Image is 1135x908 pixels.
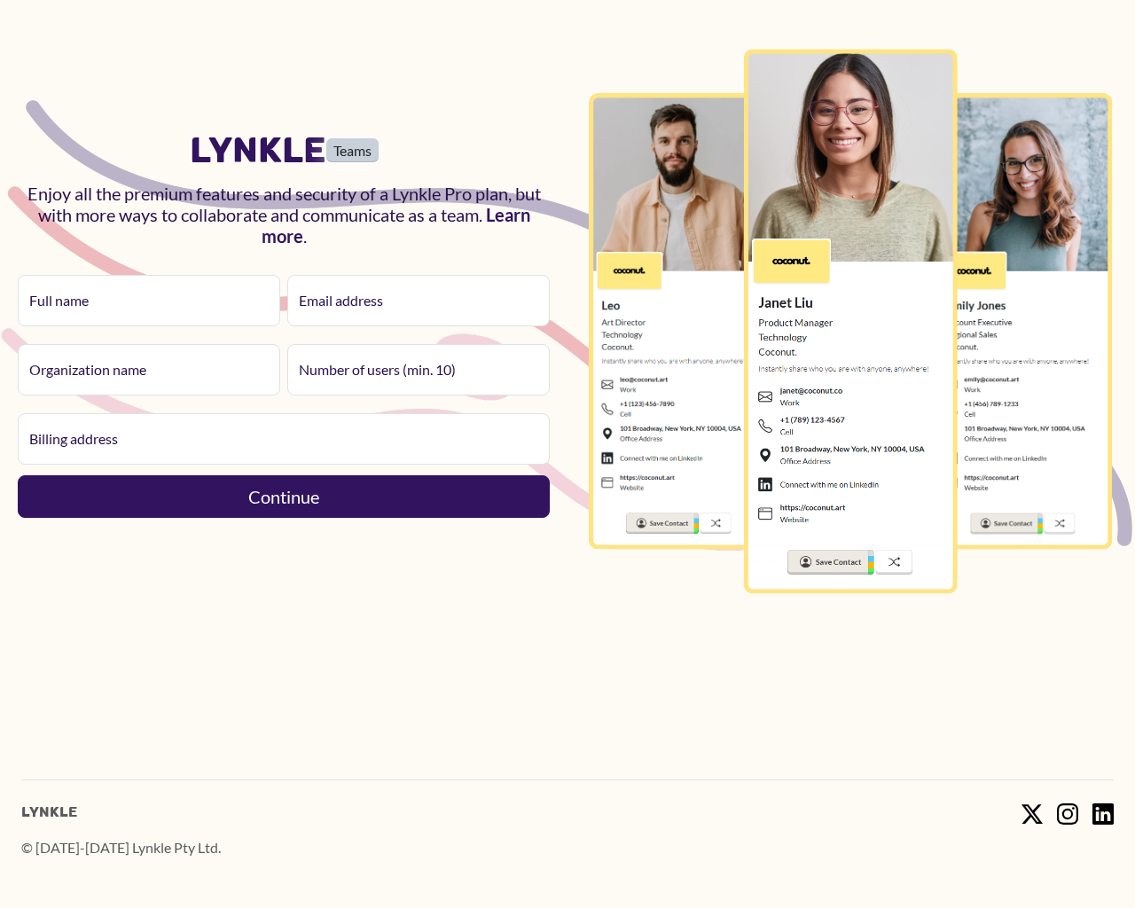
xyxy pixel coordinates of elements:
h1: Lynkle [190,129,326,171]
small: Teams [326,138,379,162]
a: Learn more [262,204,530,247]
h2: Enjoy all the premium features and security of a Lynkle Pro plan, but with more ways to collabora... [18,168,550,261]
a: LynkleTeams [190,141,379,158]
a: Lynkle [21,802,1007,823]
img: Lynkle digital business card [589,49,1114,603]
span: Lynkle [21,803,77,820]
button: Continue [18,475,550,518]
p: © [DATE]-[DATE] Lynkle Pty Ltd. [21,837,1007,858]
